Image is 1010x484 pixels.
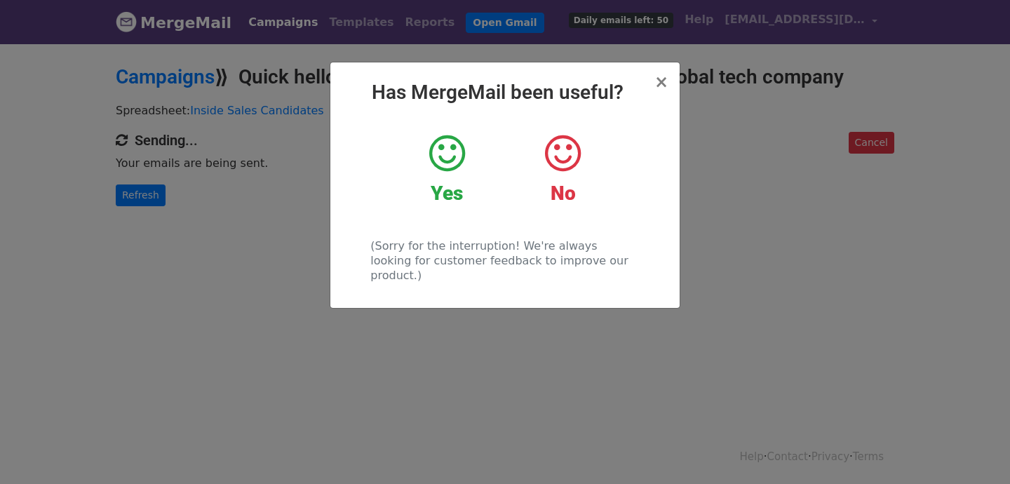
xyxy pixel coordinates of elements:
a: Yes [400,133,494,206]
a: No [516,133,610,206]
button: Close [654,74,668,90]
h2: Has MergeMail been useful? [342,81,668,105]
span: × [654,72,668,92]
strong: Yes [431,182,463,205]
strong: No [551,182,576,205]
p: (Sorry for the interruption! We're always looking for customer feedback to improve our product.) [370,238,639,283]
